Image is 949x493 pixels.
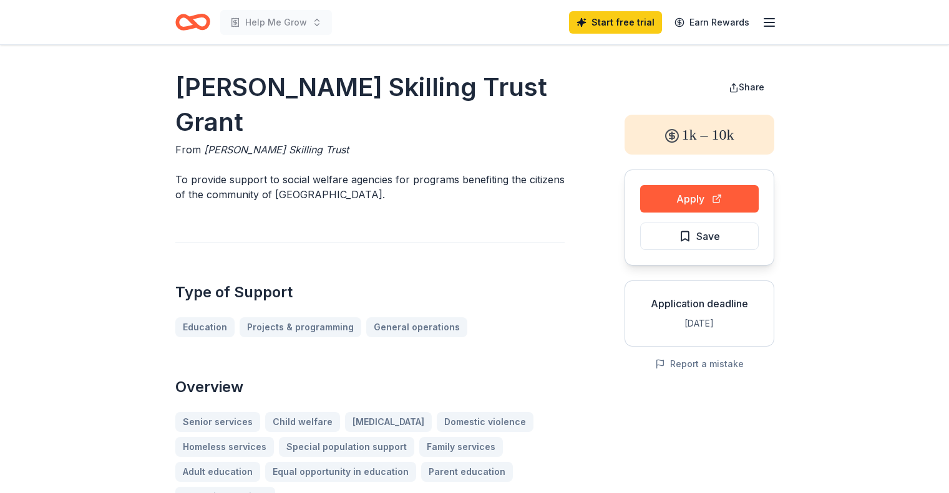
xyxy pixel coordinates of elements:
a: Start free trial [569,11,662,34]
span: Share [739,82,764,92]
button: Share [719,75,774,100]
button: Help Me Grow [220,10,332,35]
h2: Overview [175,377,565,397]
a: General operations [366,317,467,337]
span: Help Me Grow [245,15,307,30]
a: Earn Rewards [667,11,757,34]
button: Apply [640,185,759,213]
a: Projects & programming [240,317,361,337]
a: Home [175,7,210,37]
div: 1k – 10k [625,115,774,155]
button: Report a mistake [655,357,744,371]
p: To provide support to social welfare agencies for programs benefiting the citizens of the communi... [175,172,565,202]
div: [DATE] [635,316,764,331]
span: Save [696,228,720,244]
h2: Type of Support [175,282,565,302]
span: [PERSON_NAME] Skilling Trust [204,143,349,156]
a: Education [175,317,235,337]
h1: [PERSON_NAME] Skilling Trust Grant [175,70,565,140]
div: Application deadline [635,296,764,311]
button: Save [640,223,759,250]
div: From [175,142,565,157]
